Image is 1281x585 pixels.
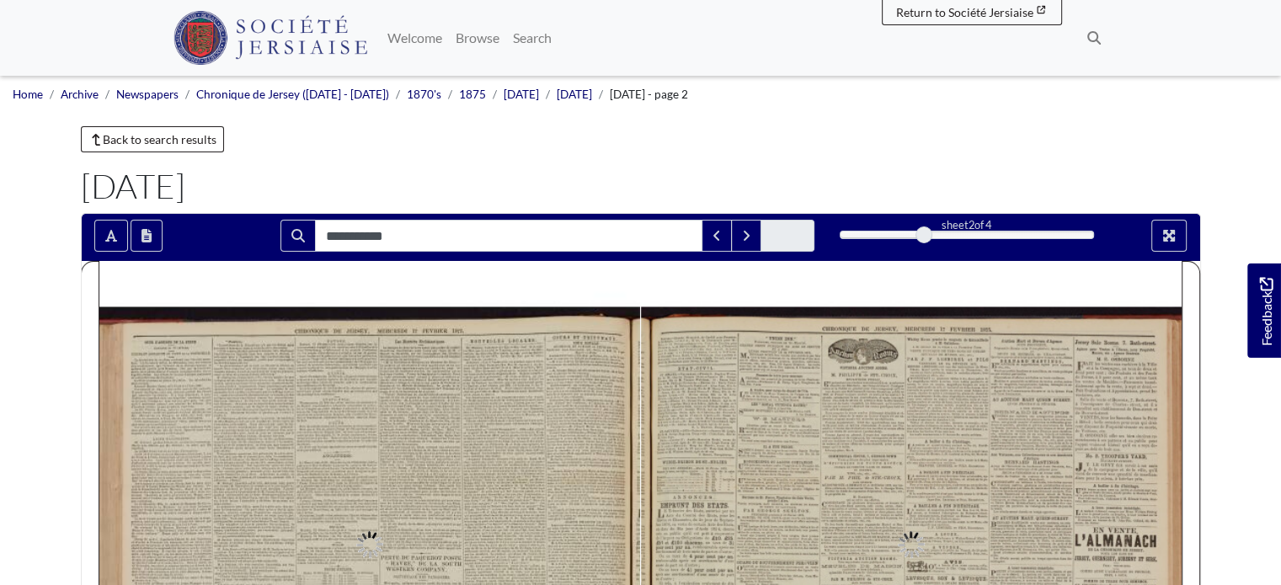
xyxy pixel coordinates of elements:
[196,88,389,101] a: Chronique de Jersey ([DATE] - [DATE])
[1151,220,1187,252] button: Full screen mode
[969,218,974,231] span: 2
[840,217,1094,233] div: sheet of 4
[506,21,558,55] a: Search
[896,5,1033,19] span: Return to Société Jersiaise
[94,220,128,252] button: Toggle text selection (Alt+T)
[557,88,592,101] a: [DATE]
[702,220,732,252] button: Previous Match
[449,21,506,55] a: Browse
[280,220,316,252] button: Search
[1247,263,1281,358] a: Would you like to provide feedback?
[81,166,1201,206] h1: [DATE]
[1256,277,1276,345] span: Feedback
[504,88,539,101] a: [DATE]
[731,220,761,252] button: Next Match
[116,88,179,101] a: Newspapers
[61,88,99,101] a: Archive
[173,11,368,65] img: Société Jersiaise
[381,21,449,55] a: Welcome
[173,7,368,69] a: Société Jersiaise logo
[315,220,702,252] input: Search for
[459,88,486,101] a: 1875
[610,88,688,101] span: [DATE] - page 2
[131,220,163,252] button: Open transcription window
[13,88,43,101] a: Home
[407,88,441,101] a: 1870's
[81,126,225,152] a: Back to search results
